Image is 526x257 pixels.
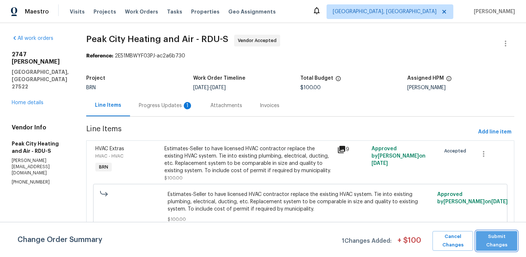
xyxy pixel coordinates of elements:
[432,231,473,251] button: Cancel Changes
[86,125,475,139] span: Line Items
[86,52,514,60] div: 2E51MBWYF03PJ-ac2a6b730
[94,8,116,15] span: Projects
[164,145,333,174] div: Estimates-Seller to have licensed HVAC contractor replace the existing HVAC system. Tie into exis...
[342,234,392,251] span: 1 Changes Added:
[95,146,124,151] span: HVAC Extras
[95,102,121,109] div: Line Items
[18,231,102,251] span: Change Order Summary
[12,179,69,185] p: [PHONE_NUMBER]
[12,100,43,105] a: Home details
[337,145,367,154] div: 9
[125,8,158,15] span: Work Orders
[96,163,111,171] span: BRN
[444,147,469,155] span: Accepted
[167,9,182,14] span: Tasks
[300,85,321,90] span: $100.00
[191,8,220,15] span: Properties
[86,53,113,58] b: Reference:
[476,231,517,251] button: Submit Changes
[12,140,69,155] h5: Peak City Heating and Air - RDU-S
[397,237,421,251] span: + $ 100
[478,128,511,137] span: Add line item
[12,68,69,90] h5: [GEOGRAPHIC_DATA], [GEOGRAPHIC_DATA] 27522
[371,146,426,166] span: Approved by [PERSON_NAME] on
[407,85,514,90] div: [PERSON_NAME]
[193,85,209,90] span: [DATE]
[436,233,469,249] span: Cancel Changes
[260,102,279,109] div: Invoices
[86,35,228,44] span: Peak City Heating and Air - RDU-S
[335,76,341,85] span: The total cost of line items that have been proposed by Opendoor. This sum includes line items th...
[238,37,279,44] span: Vendor Accepted
[86,76,105,81] h5: Project
[491,199,508,204] span: [DATE]
[168,191,433,213] span: Estimates-Seller to have licensed HVAC contractor replace the existing HVAC system. Tie into exis...
[12,51,69,65] h2: 2747 [PERSON_NAME]
[12,158,69,176] p: [PERSON_NAME][EMAIL_ADDRESS][DOMAIN_NAME]
[12,124,69,131] h4: Vendor Info
[184,102,191,109] div: 1
[210,102,242,109] div: Attachments
[228,8,276,15] span: Geo Assignments
[475,125,514,139] button: Add line item
[210,85,226,90] span: [DATE]
[193,85,226,90] span: -
[193,76,245,81] h5: Work Order Timeline
[480,233,514,249] span: Submit Changes
[86,85,96,90] span: BRN
[70,8,85,15] span: Visits
[446,76,452,85] span: The hpm assigned to this work order.
[168,216,433,223] span: $100.00
[437,192,508,204] span: Approved by [PERSON_NAME] on
[95,154,123,158] span: HVAC - HVAC
[300,76,333,81] h5: Total Budget
[371,161,388,166] span: [DATE]
[407,76,444,81] h5: Assigned HPM
[25,8,49,15] span: Maestro
[12,36,53,41] a: All work orders
[164,176,183,180] span: $100.00
[139,102,193,109] div: Progress Updates
[471,8,515,15] span: [PERSON_NAME]
[333,8,437,15] span: [GEOGRAPHIC_DATA], [GEOGRAPHIC_DATA]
